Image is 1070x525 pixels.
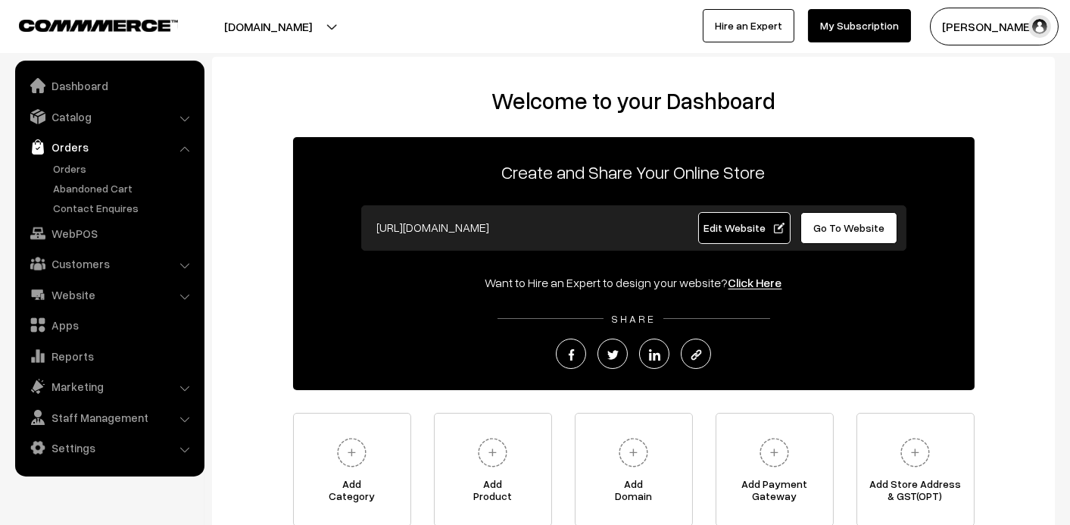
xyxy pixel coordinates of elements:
a: Click Here [728,275,782,290]
a: Catalog [19,103,199,130]
a: COMMMERCE [19,15,151,33]
span: Add Store Address & GST(OPT) [857,478,974,508]
img: plus.svg [753,432,795,473]
span: SHARE [604,312,663,325]
img: plus.svg [331,432,373,473]
p: Create and Share Your Online Store [293,158,975,186]
div: Want to Hire an Expert to design your website? [293,273,975,292]
a: Orders [49,161,199,177]
a: Contact Enquires [49,200,199,216]
a: Hire an Expert [703,9,794,42]
a: Abandoned Cart [49,180,199,196]
a: Customers [19,250,199,277]
img: COMMMERCE [19,20,178,31]
img: plus.svg [472,432,513,473]
a: Website [19,281,199,308]
span: Add Payment Gateway [716,478,833,508]
a: Apps [19,311,199,339]
h2: Welcome to your Dashboard [227,87,1040,114]
a: Staff Management [19,404,199,431]
a: Orders [19,133,199,161]
span: Go To Website [813,221,884,234]
img: plus.svg [894,432,936,473]
a: Edit Website [698,212,791,244]
span: Add Product [435,478,551,508]
a: Dashboard [19,72,199,99]
button: [DOMAIN_NAME] [171,8,365,45]
a: Go To Website [800,212,898,244]
a: WebPOS [19,220,199,247]
span: Add Domain [576,478,692,508]
a: Settings [19,434,199,461]
button: [PERSON_NAME]… [930,8,1059,45]
a: Reports [19,342,199,370]
img: user [1028,15,1051,38]
span: Add Category [294,478,410,508]
a: My Subscription [808,9,911,42]
a: Marketing [19,373,199,400]
span: Edit Website [703,221,785,234]
img: plus.svg [613,432,654,473]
